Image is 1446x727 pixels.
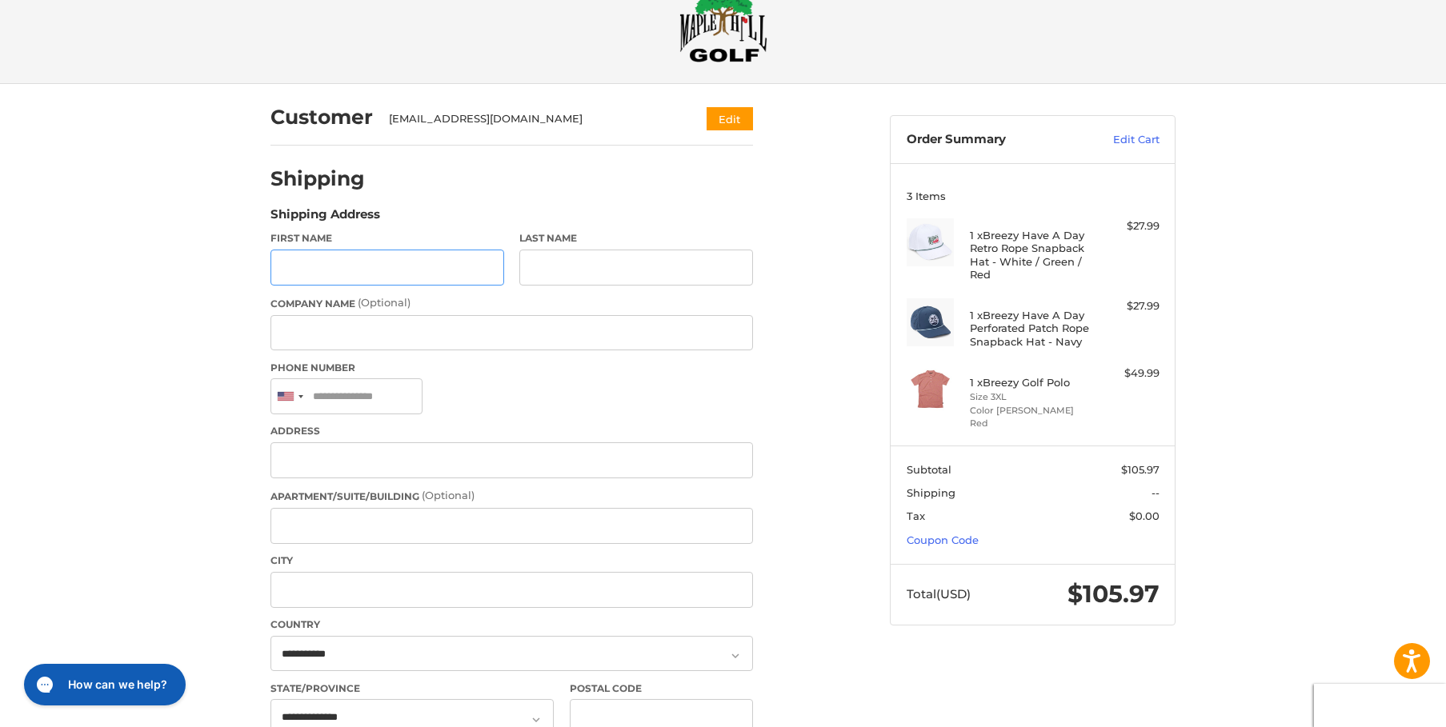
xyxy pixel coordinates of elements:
[1096,365,1160,381] div: $49.99
[907,586,971,601] span: Total (USD)
[907,463,951,476] span: Subtotal
[270,231,504,246] label: First Name
[1096,218,1160,234] div: $27.99
[907,190,1160,202] h3: 3 Items
[358,296,411,309] small: (Optional)
[907,486,955,499] span: Shipping
[519,231,753,246] label: Last Name
[389,111,676,127] div: [EMAIL_ADDRESS][DOMAIN_NAME]
[907,509,925,522] span: Tax
[1067,579,1160,609] span: $105.97
[271,379,308,413] div: United States: +1
[270,553,753,568] label: City
[570,681,754,696] label: Postal Code
[270,295,753,311] label: Company Name
[970,404,1092,430] li: Color [PERSON_NAME] Red
[707,107,753,130] button: Edit
[270,681,554,696] label: State/Province
[1096,298,1160,314] div: $27.99
[270,617,753,632] label: Country
[1152,486,1160,499] span: --
[1129,509,1160,522] span: $0.00
[970,376,1092,389] h4: 1 x Breezy Golf Polo
[16,658,190,711] iframe: Gorgias live chat messenger
[907,132,1079,148] h3: Order Summary
[1314,684,1446,727] iframe: Google Customer Reviews
[270,105,373,130] h2: Customer
[270,166,365,191] h2: Shipping
[970,229,1092,281] h4: 1 x Breezy Have A Day Retro Rope Snapback Hat - White / Green / Red
[1079,132,1160,148] a: Edit Cart
[270,206,380,231] legend: Shipping Address
[422,489,475,501] small: (Optional)
[970,390,1092,404] li: Size 3XL
[970,309,1092,348] h4: 1 x Breezy Have A Day Perforated Patch Rope Snapback Hat - Navy
[270,361,753,375] label: Phone Number
[270,488,753,504] label: Apartment/Suite/Building
[270,424,753,438] label: Address
[907,533,979,546] a: Coupon Code
[1121,463,1160,476] span: $105.97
